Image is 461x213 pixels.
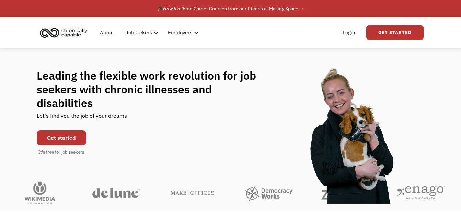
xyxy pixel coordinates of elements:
div: 🎓 Free Career Courses from our friends at Making Space → [157,4,304,13]
div: It's free for job seekers [38,149,84,156]
h1: Leading the flexible work revolution for job seekers with chronic illnesses and disabilities [37,69,269,110]
a: Login [338,22,359,44]
div: Jobseekers [122,22,160,44]
div: Employers [164,22,200,44]
a: About [96,22,118,44]
div: Jobseekers [126,29,152,37]
a: Get started [37,130,86,145]
div: Employers [168,29,192,37]
a: home [38,25,92,40]
div: Let's find you the job of your dreams [37,110,127,127]
img: Chronically Capable logo [38,25,89,40]
a: Get Started [366,25,424,40]
em: Now live! [163,5,183,12]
